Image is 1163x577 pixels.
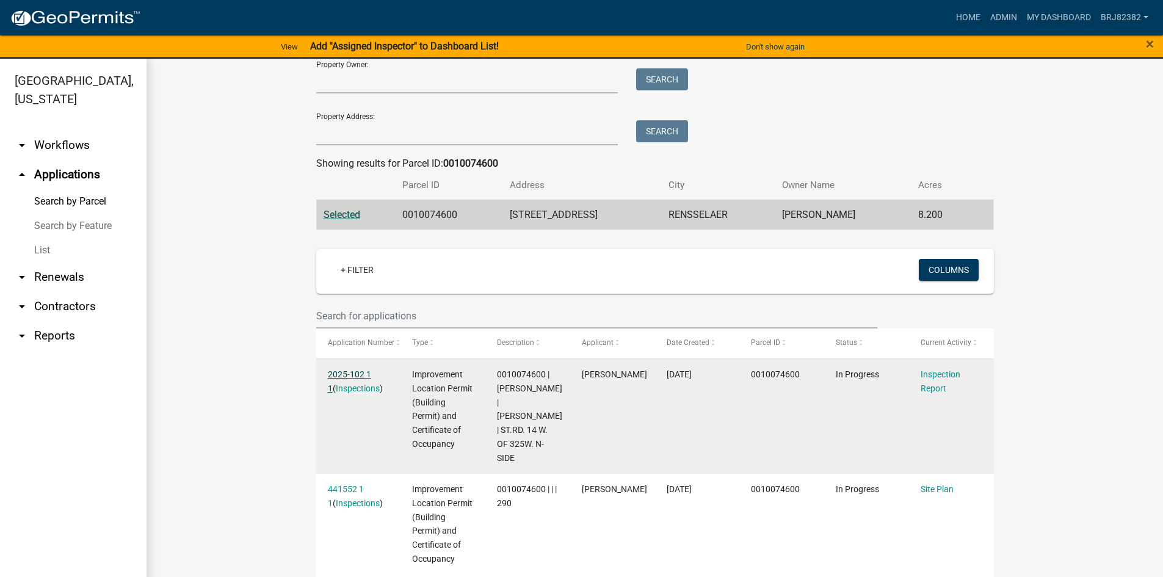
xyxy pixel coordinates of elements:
button: Close [1146,37,1154,51]
td: [PERSON_NAME] [775,200,910,230]
button: Don't show again [741,37,810,57]
datatable-header-cell: Date Created [655,328,740,358]
span: Current Activity [921,338,971,347]
a: + Filter [331,259,383,281]
span: Improvement Location Permit (Building Permit) and Certificate of Occupancy [412,484,473,564]
th: Acres [911,171,971,200]
i: arrow_drop_down [15,328,29,343]
span: 06/26/2025 [667,484,692,494]
datatable-header-cell: Description [485,328,570,358]
a: 441552 1 1 [328,484,364,508]
span: Description [497,338,534,347]
datatable-header-cell: Current Activity [909,328,994,358]
a: Inspection Report [921,369,960,393]
a: My Dashboard [1022,6,1096,29]
span: Type [412,338,428,347]
td: RENSSELAER [661,200,775,230]
div: ( ) [328,482,389,510]
datatable-header-cell: Applicant [570,328,655,358]
span: Jeffery A Green [582,484,647,494]
a: 2025-102 1 1 [328,369,371,393]
span: Improvement Location Permit (Building Permit) and Certificate of Occupancy [412,369,473,449]
a: Selected [324,209,360,220]
span: Application Number [328,338,394,347]
a: brj82382 [1096,6,1153,29]
datatable-header-cell: Type [400,328,485,358]
span: 0010074600 [751,369,800,379]
input: Search for applications [316,303,878,328]
th: Parcel ID [395,171,502,200]
span: In Progress [836,484,879,494]
td: 8.200 [911,200,971,230]
i: arrow_drop_down [15,299,29,314]
span: Status [836,338,857,347]
i: arrow_drop_down [15,270,29,285]
a: Inspections [336,498,380,508]
span: Date Created [667,338,709,347]
span: 07/01/2025 [667,369,692,379]
i: arrow_drop_down [15,138,29,153]
span: Applicant [582,338,614,347]
td: [STREET_ADDRESS] [502,200,661,230]
button: Columns [919,259,979,281]
th: City [661,171,775,200]
td: 0010074600 [395,200,502,230]
a: Home [951,6,985,29]
button: Search [636,120,688,142]
datatable-header-cell: Status [824,328,909,358]
a: Site Plan [921,484,954,494]
strong: Add "Assigned Inspector" to Dashboard List! [310,40,499,52]
div: ( ) [328,368,389,396]
span: × [1146,35,1154,53]
a: Admin [985,6,1022,29]
span: 0010074600 [751,484,800,494]
a: View [276,37,303,57]
th: Address [502,171,661,200]
span: 0010074600 | JEFFERY A GREEN | JEFFERY A GREEN | ST.RD. 14 W. OF 325W. N-SIDE [497,369,562,463]
span: Parcel ID [751,338,780,347]
a: Inspections [336,383,380,393]
span: In Progress [836,369,879,379]
datatable-header-cell: Parcel ID [739,328,824,358]
div: Showing results for Parcel ID: [316,156,994,171]
button: Search [636,68,688,90]
span: Jeffery A Green [582,369,647,379]
span: 0010074600 | | | 290 [497,484,557,508]
th: Owner Name [775,171,910,200]
datatable-header-cell: Application Number [316,328,401,358]
i: arrow_drop_up [15,167,29,182]
strong: 0010074600 [443,158,498,169]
